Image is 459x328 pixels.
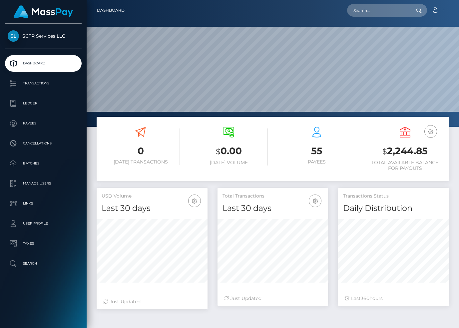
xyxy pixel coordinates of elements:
input: Search... [347,4,410,17]
h5: Total Transactions [223,193,323,200]
p: Search [8,259,79,269]
small: $ [216,147,221,156]
img: SCTR Services LLC [8,30,19,42]
p: Ledger [8,98,79,108]
h5: USD Volume [102,193,203,200]
a: Dashboard [5,55,82,72]
p: Payees [8,118,79,128]
p: Cancellations [8,138,79,148]
a: Cancellations [5,135,82,152]
h6: Payees [278,159,356,165]
a: Search [5,255,82,272]
small: $ [382,147,387,156]
a: Manage Users [5,175,82,192]
h6: [DATE] Volume [190,160,268,166]
h3: 2,244.85 [366,144,444,158]
h6: [DATE] Transactions [102,159,180,165]
h3: 55 [278,144,356,157]
p: Transactions [8,78,79,88]
img: MassPay Logo [14,5,73,18]
a: Payees [5,115,82,132]
p: Taxes [8,239,79,249]
p: Batches [8,158,79,169]
a: Transactions [5,75,82,92]
p: User Profile [8,219,79,229]
p: Dashboard [8,58,79,68]
a: Taxes [5,235,82,252]
h5: Transactions Status [343,193,444,200]
h6: Total Available Balance for Payouts [366,160,444,171]
a: Links [5,195,82,212]
h4: Last 30 days [223,203,323,214]
h3: 0 [102,144,180,157]
a: Dashboard [97,3,125,17]
a: User Profile [5,215,82,232]
h4: Last 30 days [102,203,203,214]
div: Just Updated [224,295,322,302]
p: Manage Users [8,179,79,189]
p: Links [8,199,79,209]
h4: Daily Distribution [343,203,444,214]
span: 360 [361,295,369,301]
a: Ledger [5,95,82,112]
a: Batches [5,155,82,172]
span: SCTR Services LLC [5,33,82,39]
h3: 0.00 [190,144,268,158]
div: Last hours [345,295,442,302]
div: Just Updated [103,298,201,305]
